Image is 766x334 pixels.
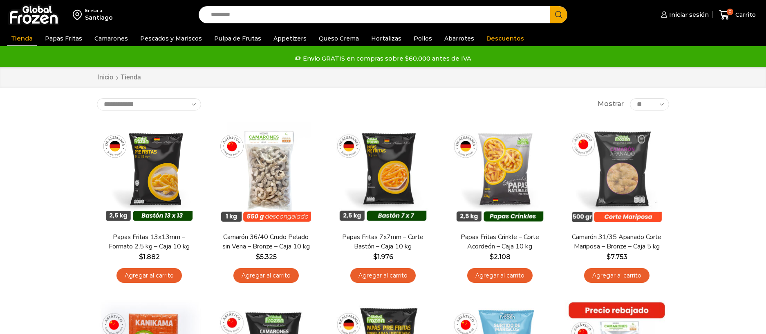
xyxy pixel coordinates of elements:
[607,253,611,261] span: $
[210,31,265,46] a: Pulpa de Frutas
[97,98,201,111] select: Pedido de la tienda
[336,232,430,251] a: Papas Fritas 7x7mm – Corte Bastón – Caja 10 kg
[733,11,756,19] span: Carrito
[717,5,758,25] a: 0 Carrito
[139,253,143,261] span: $
[667,11,709,19] span: Iniciar sesión
[490,253,511,261] bdi: 2.108
[584,268,650,283] a: Agregar al carrito: “Camarón 31/35 Apanado Corte Mariposa - Bronze - Caja 5 kg”
[269,31,311,46] a: Appetizers
[139,253,160,261] bdi: 1.882
[73,8,85,22] img: address-field-icon.svg
[467,268,533,283] a: Agregar al carrito: “Papas Fritas Crinkle - Corte Acordeón - Caja 10 kg”
[233,268,299,283] a: Agregar al carrito: “Camarón 36/40 Crudo Pelado sin Vena - Bronze - Caja 10 kg”
[350,268,416,283] a: Agregar al carrito: “Papas Fritas 7x7mm - Corte Bastón - Caja 10 kg”
[97,73,114,82] a: Inicio
[256,253,277,261] bdi: 5.325
[85,8,113,14] div: Enviar a
[570,232,664,251] a: Camarón 31/35 Apanado Corte Mariposa – Bronze – Caja 5 kg
[440,31,478,46] a: Abarrotes
[727,9,733,15] span: 0
[598,99,624,109] span: Mostrar
[373,253,393,261] bdi: 1.976
[219,232,313,251] a: Camarón 36/40 Crudo Pelado sin Vena – Bronze – Caja 10 kg
[453,232,547,251] a: Papas Fritas Crinkle – Corte Acordeón – Caja 10 kg
[315,31,363,46] a: Queso Crema
[607,253,627,261] bdi: 7.753
[367,31,405,46] a: Hortalizas
[659,7,709,23] a: Iniciar sesión
[373,253,377,261] span: $
[550,6,567,23] button: Search button
[41,31,86,46] a: Papas Fritas
[90,31,132,46] a: Camarones
[410,31,436,46] a: Pollos
[121,73,141,81] h1: Tienda
[7,31,37,46] a: Tienda
[482,31,528,46] a: Descuentos
[490,253,494,261] span: $
[136,31,206,46] a: Pescados y Mariscos
[85,14,113,22] div: Santiago
[116,268,182,283] a: Agregar al carrito: “Papas Fritas 13x13mm - Formato 2,5 kg - Caja 10 kg”
[256,253,260,261] span: $
[97,73,141,82] nav: Breadcrumb
[102,232,196,251] a: Papas Fritas 13x13mm – Formato 2,5 kg – Caja 10 kg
